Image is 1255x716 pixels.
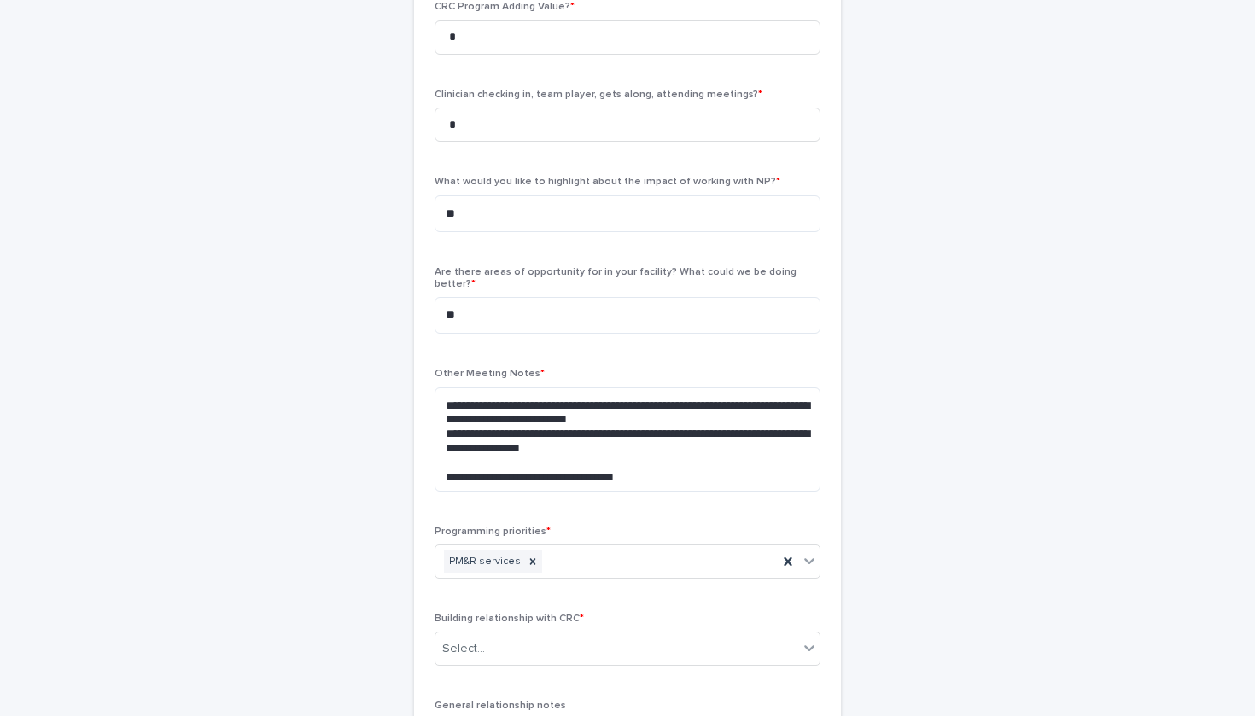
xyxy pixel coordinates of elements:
[435,90,762,100] span: Clinician checking in, team player, gets along, attending meetings?
[442,640,485,658] div: Select...
[435,369,545,379] span: Other Meeting Notes
[444,550,523,573] div: PM&R services
[435,2,575,12] span: CRC Program Adding Value?
[435,614,584,624] span: Building relationship with CRC
[435,177,780,187] span: What would you like to highlight about the impact of working with NP?
[435,527,551,537] span: Programming priorities
[435,267,797,289] span: Are there areas of opportunity for in your facility? What could we be doing better?
[435,701,566,711] span: General relationship notes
